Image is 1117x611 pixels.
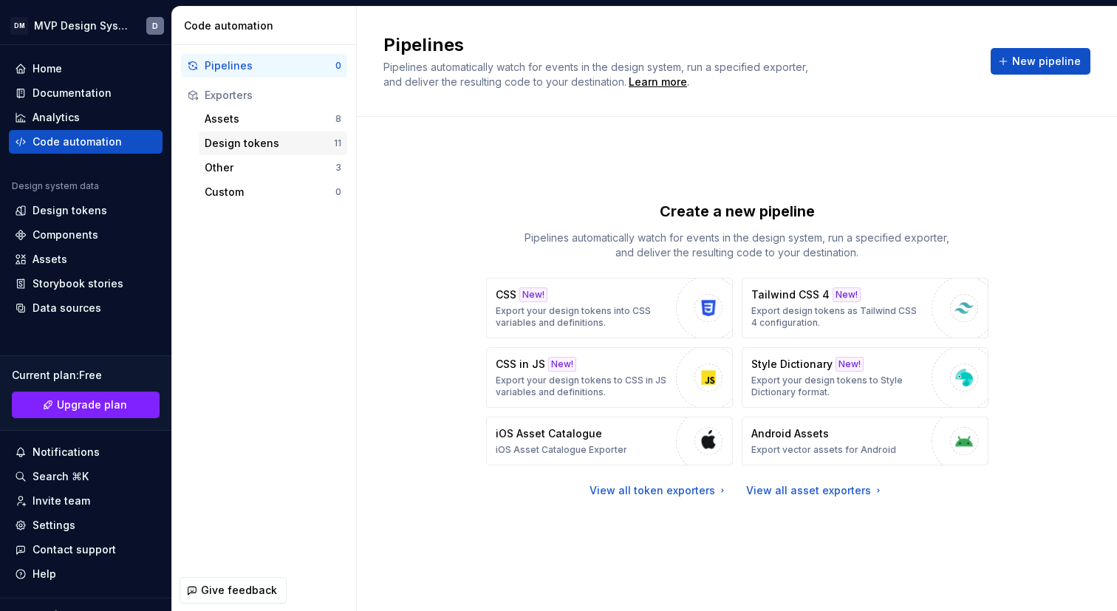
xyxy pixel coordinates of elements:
[12,180,99,192] div: Design system data
[9,199,163,222] a: Design tokens
[33,134,122,149] div: Code automation
[335,113,341,125] div: 8
[9,562,163,586] button: Help
[335,162,341,174] div: 3
[9,272,163,296] a: Storybook stories
[33,61,62,76] div: Home
[751,287,830,302] p: Tailwind CSS 4
[33,301,101,315] div: Data sources
[205,185,335,199] div: Custom
[991,48,1090,75] button: New pipeline
[548,357,576,372] div: New!
[205,88,341,103] div: Exporters
[57,397,127,412] span: Upgrade plan
[496,305,669,329] p: Export your design tokens into CSS variables and definitions.
[751,357,833,372] p: Style Dictionary
[199,156,347,180] button: Other3
[590,483,728,498] a: View all token exporters
[9,57,163,81] a: Home
[33,542,116,557] div: Contact support
[33,203,107,218] div: Design tokens
[205,58,335,73] div: Pipelines
[9,223,163,247] a: Components
[34,18,129,33] div: MVP Design System
[751,426,829,441] p: Android Assets
[33,518,75,533] div: Settings
[496,426,602,441] p: iOS Asset Catalogue
[751,305,924,329] p: Export design tokens as Tailwind CSS 4 configuration.
[184,18,350,33] div: Code automation
[383,33,973,57] h2: Pipelines
[33,276,123,291] div: Storybook stories
[9,538,163,561] button: Contact support
[152,20,158,32] div: D
[199,132,347,155] button: Design tokens11
[746,483,884,498] a: View all asset exporters
[9,296,163,320] a: Data sources
[181,54,347,78] button: Pipelines0
[836,357,864,372] div: New!
[33,86,112,100] div: Documentation
[496,375,669,398] p: Export your design tokens to CSS in JS variables and definitions.
[486,347,733,408] button: CSS in JSNew!Export your design tokens to CSS in JS variables and definitions.
[496,444,627,456] p: iOS Asset Catalogue Exporter
[9,489,163,513] a: Invite team
[335,60,341,72] div: 0
[496,357,545,372] p: CSS in JS
[9,81,163,105] a: Documentation
[486,417,733,465] button: iOS Asset CatalogueiOS Asset Catalogue Exporter
[1012,54,1081,69] span: New pipeline
[9,130,163,154] a: Code automation
[334,137,341,149] div: 11
[12,392,160,418] button: Upgrade plan
[10,17,28,35] div: DM
[9,106,163,129] a: Analytics
[3,10,168,41] button: DMMVP Design SystemD
[751,375,924,398] p: Export your design tokens to Style Dictionary format.
[9,440,163,464] button: Notifications
[742,417,988,465] button: Android AssetsExport vector assets for Android
[742,347,988,408] button: Style DictionaryNew!Export your design tokens to Style Dictionary format.
[33,494,90,508] div: Invite team
[33,445,100,460] div: Notifications
[9,465,163,488] button: Search ⌘K
[12,368,160,383] div: Current plan : Free
[660,201,815,222] p: Create a new pipeline
[519,287,547,302] div: New!
[201,583,277,598] span: Give feedback
[629,75,687,89] a: Learn more
[742,278,988,338] button: Tailwind CSS 4New!Export design tokens as Tailwind CSS 4 configuration.
[180,577,287,604] button: Give feedback
[205,160,335,175] div: Other
[9,248,163,271] a: Assets
[486,278,733,338] button: CSSNew!Export your design tokens into CSS variables and definitions.
[383,61,811,88] span: Pipelines automatically watch for events in the design system, run a specified exporter, and deli...
[205,136,334,151] div: Design tokens
[751,444,896,456] p: Export vector assets for Android
[33,469,89,484] div: Search ⌘K
[516,231,959,260] p: Pipelines automatically watch for events in the design system, run a specified exporter, and deli...
[833,287,861,302] div: New!
[626,77,689,88] span: .
[199,180,347,204] button: Custom0
[496,287,516,302] p: CSS
[33,567,56,581] div: Help
[335,186,341,198] div: 0
[205,112,335,126] div: Assets
[33,110,80,125] div: Analytics
[33,228,98,242] div: Components
[199,107,347,131] button: Assets8
[9,513,163,537] a: Settings
[33,252,67,267] div: Assets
